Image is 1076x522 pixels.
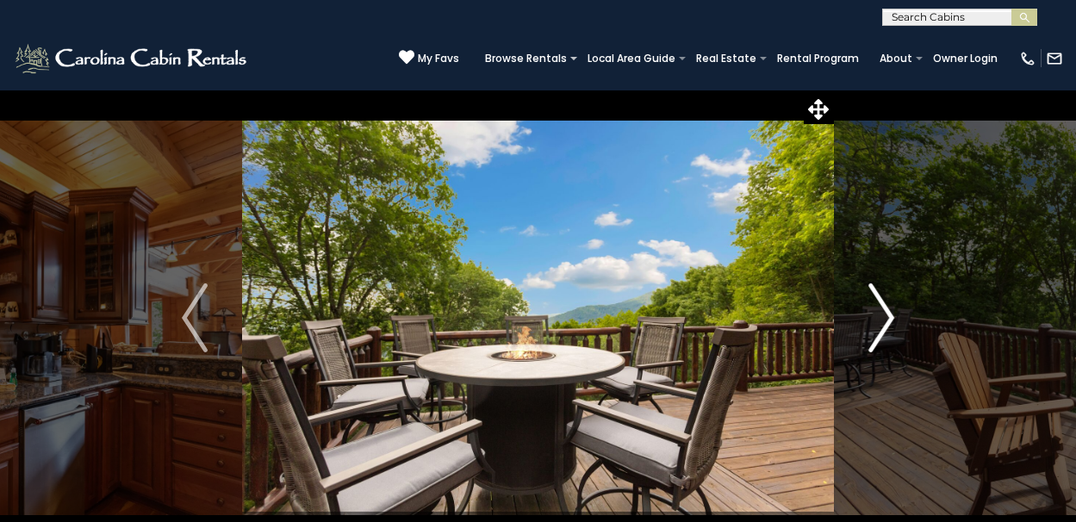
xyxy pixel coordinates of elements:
[868,283,894,352] img: arrow
[768,47,868,71] a: Rental Program
[687,47,765,71] a: Real Estate
[871,47,921,71] a: About
[418,51,459,66] span: My Favs
[476,47,575,71] a: Browse Rentals
[924,47,1006,71] a: Owner Login
[1046,50,1063,67] img: mail-regular-white.png
[1019,50,1036,67] img: phone-regular-white.png
[399,49,459,67] a: My Favs
[579,47,684,71] a: Local Area Guide
[13,41,252,76] img: White-1-2.png
[182,283,208,352] img: arrow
